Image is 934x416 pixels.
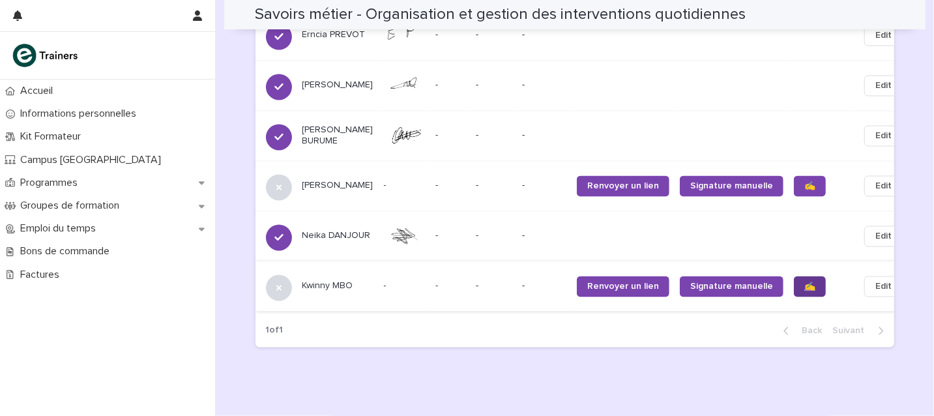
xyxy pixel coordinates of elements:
[435,78,441,91] p: -
[522,30,566,41] p: -
[577,176,669,197] a: Renvoyer un lien
[864,126,903,147] button: Edit
[15,154,171,166] p: Campus [GEOGRAPHIC_DATA]
[255,111,924,161] tr: [PERSON_NAME] BURUME-- --Edit
[773,325,828,337] button: Back
[384,78,425,94] img: pAo9Kf57hS2VnasN9lhDyeMMf1Y5-XKSf9RWNSb7Fmk
[476,80,512,91] p: -
[255,10,924,61] tr: Erncia PREVOT-- --Edit
[15,177,88,189] p: Programmes
[302,30,373,41] p: Erncia PREVOT
[302,281,373,292] p: Kwinny MBO
[864,226,903,247] button: Edit
[875,130,892,143] span: Edit
[15,85,63,97] p: Accueil
[10,42,82,68] img: K0CqGN7SDeD6s4JG8KQk
[864,25,903,46] button: Edit
[15,200,130,212] p: Groupes de formation
[804,282,815,291] span: ✍️
[690,282,773,291] span: Signature manuelle
[435,228,441,242] p: -
[384,126,425,146] img: hOUjukLq0cUyJQP0c4rRBkRuAiAo1kq9RCAANXO8OvA
[522,281,566,292] p: -
[864,176,903,197] button: Edit
[15,269,70,281] p: Factures
[384,27,425,44] img: 3VhfS0fVbt8VjRx3SPG2-EKdub-jxq_fb2fWDPldBlc
[435,178,441,192] p: -
[828,325,894,337] button: Next
[875,280,892,293] span: Edit
[587,282,659,291] span: Renvoyer un lien
[875,29,892,42] span: Edit
[680,176,783,197] a: Signature manuelle
[255,61,924,111] tr: [PERSON_NAME]-- --Edit
[795,327,823,336] span: Back
[476,181,512,192] p: -
[522,181,566,192] p: -
[302,231,373,242] p: Neika DANJOUR
[522,231,566,242] p: -
[804,182,815,191] span: ✍️
[255,5,746,24] h2: Savoirs métier - Organisation et gestion des interventions quotidiennes
[435,27,441,41] p: -
[15,222,106,235] p: Emploi du temps
[476,130,512,141] p: -
[864,276,903,297] button: Edit
[476,30,512,41] p: -
[302,181,373,192] p: [PERSON_NAME]
[384,181,425,192] p: -
[15,130,91,143] p: Kit Formateur
[833,327,873,336] span: Next
[255,161,924,211] tr: [PERSON_NAME]--- --Renvoyer un lienSignature manuelle✍️Edit
[435,278,441,292] p: -
[577,276,669,297] a: Renvoyer un lien
[522,130,566,141] p: -
[680,276,783,297] a: Signature manuelle
[255,211,924,261] tr: Neika DANJOUR-- --Edit
[302,125,373,147] p: [PERSON_NAME] BURUME
[794,276,826,297] a: ✍️
[255,315,294,347] p: 1 of 1
[15,108,147,120] p: Informations personnelles
[15,245,120,258] p: Bons de commande
[794,176,826,197] a: ✍️
[875,230,892,243] span: Edit
[587,182,659,191] span: Renvoyer un lien
[476,231,512,242] p: -
[864,76,903,97] button: Edit
[476,281,512,292] p: -
[384,228,425,245] img: 92aq9T3-NRbPnJ_ye9UkzFb4W0P5cY9SnRg_uFpPrpI
[522,80,566,91] p: -
[384,281,425,292] p: -
[875,180,892,193] span: Edit
[435,128,441,141] p: -
[690,182,773,191] span: Signature manuelle
[875,80,892,93] span: Edit
[302,80,373,91] p: [PERSON_NAME]
[255,261,924,312] tr: Kwinny MBO--- --Renvoyer un lienSignature manuelle✍️Edit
